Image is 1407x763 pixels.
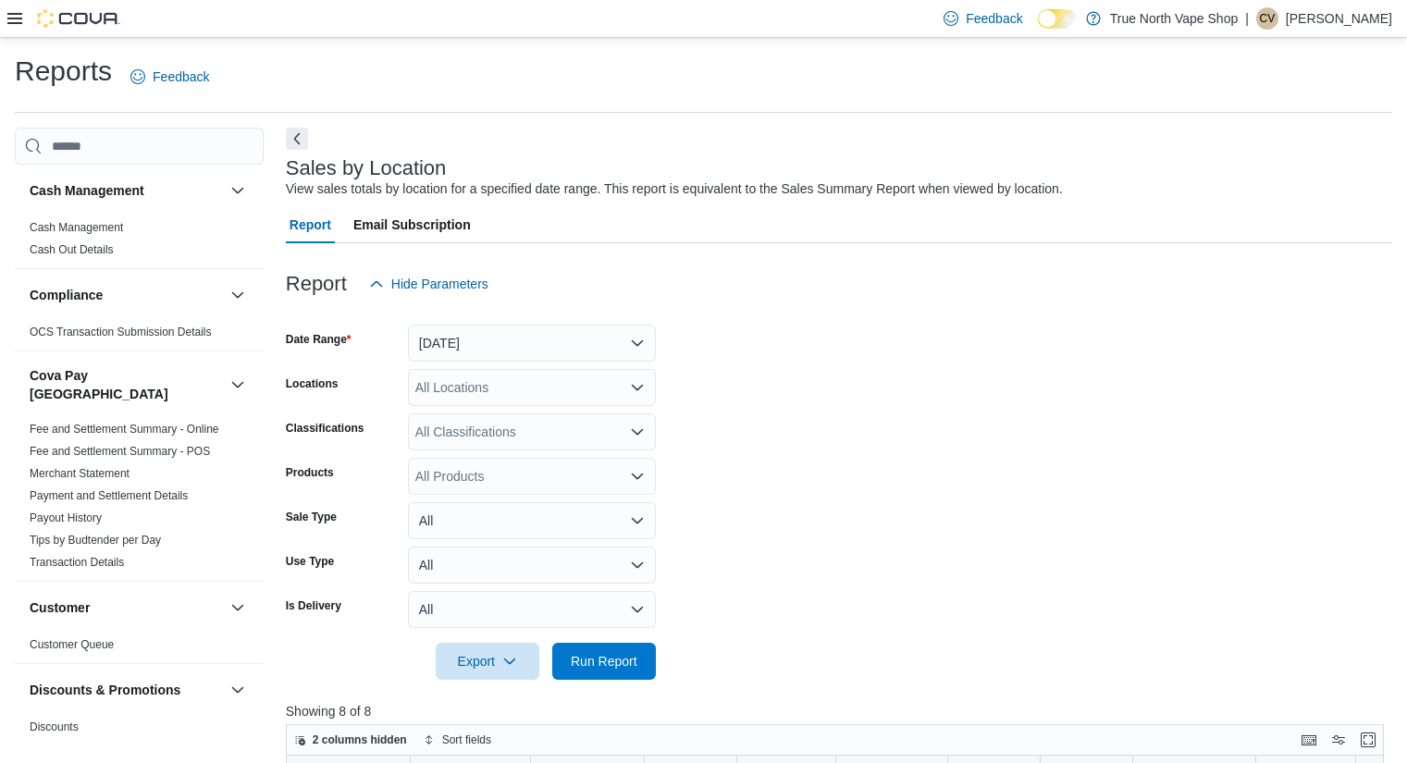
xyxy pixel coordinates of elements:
h3: Report [286,273,347,295]
button: Export [436,643,539,680]
span: Hide Parameters [391,275,488,293]
button: Run Report [552,643,656,680]
button: Cova Pay [GEOGRAPHIC_DATA] [30,366,223,403]
a: Customer Queue [30,638,114,651]
label: Classifications [286,421,364,436]
a: OCS Transaction Submission Details [30,326,212,338]
a: Discounts [30,720,79,733]
h3: Cash Management [30,181,144,200]
span: Sort fields [442,732,491,747]
span: Fee and Settlement Summary - POS [30,444,210,459]
p: Showing 8 of 8 [286,702,1395,720]
button: Discounts & Promotions [227,679,249,701]
span: Fee and Settlement Summary - Online [30,422,219,437]
span: Transaction Details [30,555,124,570]
label: Products [286,465,334,480]
div: Cash Management [15,216,264,268]
button: Next [286,128,308,150]
div: View sales totals by location for a specified date range. This report is equivalent to the Sales ... [286,179,1063,199]
span: Dark Mode [1038,29,1039,30]
span: Cash Management [30,220,123,235]
label: Sale Type [286,510,337,524]
a: Payout History [30,511,102,524]
span: Report [290,206,331,243]
button: All [408,547,656,584]
p: | [1245,7,1249,30]
h3: Compliance [30,286,103,304]
a: Fee and Settlement Summary - Online [30,423,219,436]
h3: Sales by Location [286,157,447,179]
a: Cash Out Details [30,243,114,256]
div: Compliance [15,321,264,351]
span: 2 columns hidden [313,732,407,747]
label: Date Range [286,332,352,347]
span: Merchant Statement [30,466,130,481]
a: Transaction Details [30,556,124,569]
button: Cash Management [30,181,223,200]
button: Compliance [30,286,223,304]
button: Enter fullscreen [1357,729,1379,751]
a: Feedback [123,58,216,95]
button: Hide Parameters [362,265,496,302]
span: cv [1260,7,1276,30]
button: Customer [30,598,223,617]
button: Open list of options [630,380,645,395]
button: Open list of options [630,469,645,484]
button: Cash Management [227,179,249,202]
span: Customer Queue [30,637,114,652]
button: Cova Pay [GEOGRAPHIC_DATA] [227,374,249,396]
label: Use Type [286,554,334,569]
button: Sort fields [416,729,499,751]
button: All [408,591,656,628]
span: Payout History [30,511,102,525]
span: Export [447,643,528,680]
span: Payment and Settlement Details [30,488,188,503]
div: Customer [15,634,264,663]
a: Merchant Statement [30,467,130,480]
span: Email Subscription [353,206,471,243]
button: Keyboard shortcuts [1298,729,1320,751]
img: Cova [37,9,120,28]
button: Open list of options [630,425,645,439]
span: OCS Transaction Submission Details [30,325,212,339]
a: Payment and Settlement Details [30,489,188,502]
a: Tips by Budtender per Day [30,534,161,547]
span: Feedback [153,68,209,86]
button: All [408,502,656,539]
label: Is Delivery [286,598,341,613]
a: Cash Management [30,221,123,234]
span: Discounts [30,720,79,734]
h3: Customer [30,598,90,617]
a: Fee and Settlement Summary - POS [30,445,210,458]
span: Cash Out Details [30,242,114,257]
button: Display options [1327,729,1350,751]
button: Customer [227,597,249,619]
span: Tips by Budtender per Day [30,533,161,548]
button: Compliance [227,284,249,306]
button: 2 columns hidden [287,729,414,751]
input: Dark Mode [1038,9,1077,29]
button: Discounts & Promotions [30,681,223,699]
label: Locations [286,376,339,391]
h1: Reports [15,53,112,90]
div: Cova Pay [GEOGRAPHIC_DATA] [15,418,264,581]
button: [DATE] [408,325,656,362]
span: Feedback [966,9,1022,28]
div: corry vaniersel [1256,7,1278,30]
span: Run Report [571,652,637,671]
p: True North Vape Shop [1110,7,1239,30]
h3: Discounts & Promotions [30,681,180,699]
p: [PERSON_NAME] [1286,7,1392,30]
